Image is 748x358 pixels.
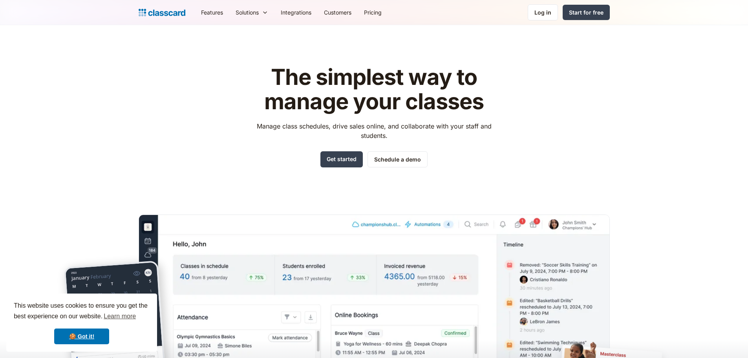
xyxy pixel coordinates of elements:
a: Start for free [563,5,610,20]
a: Pricing [358,4,388,21]
a: learn more about cookies [102,310,137,322]
div: Solutions [236,8,259,17]
h1: The simplest way to manage your classes [249,65,499,114]
a: Get started [320,151,363,167]
a: home [139,7,185,18]
div: Solutions [229,4,274,21]
a: dismiss cookie message [54,329,109,344]
a: Features [195,4,229,21]
a: Schedule a demo [368,151,428,167]
span: This website uses cookies to ensure you get the best experience on our website. [14,301,150,322]
div: Start for free [569,8,604,17]
div: cookieconsent [6,294,157,352]
div: Log in [534,8,551,17]
p: Manage class schedules, drive sales online, and collaborate with your staff and students. [249,121,499,140]
a: Log in [528,4,558,20]
a: Customers [318,4,358,21]
a: Integrations [274,4,318,21]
